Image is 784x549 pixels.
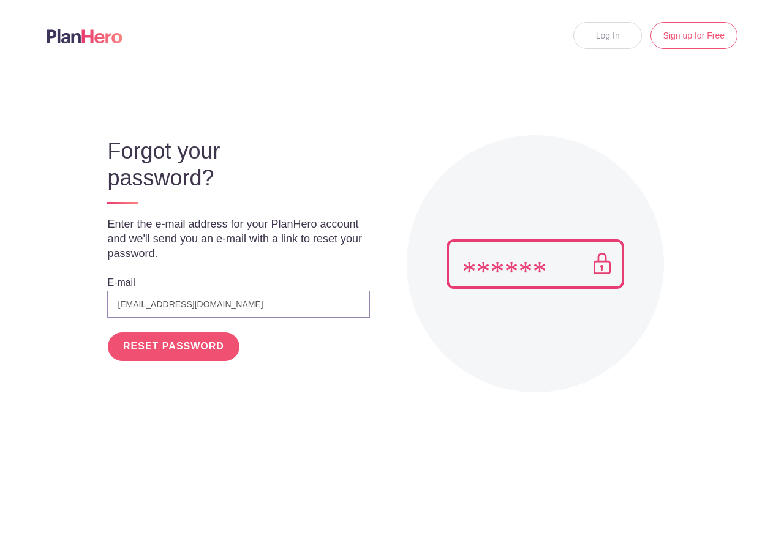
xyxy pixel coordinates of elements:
[107,166,369,190] h3: password?
[108,332,239,361] input: RESET PASSWORD
[107,291,369,318] input: e.g. julie@eventco.com
[107,217,369,261] p: Enter the e-mail address for your PlanHero account and we'll send you an e-mail with a link to re...
[47,29,123,43] img: Logo main planhero
[107,139,369,163] h3: Forgot your
[447,239,624,289] img: Pass
[573,22,642,49] a: Log In
[107,278,135,288] label: E-mail
[650,22,737,49] a: Sign up for Free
